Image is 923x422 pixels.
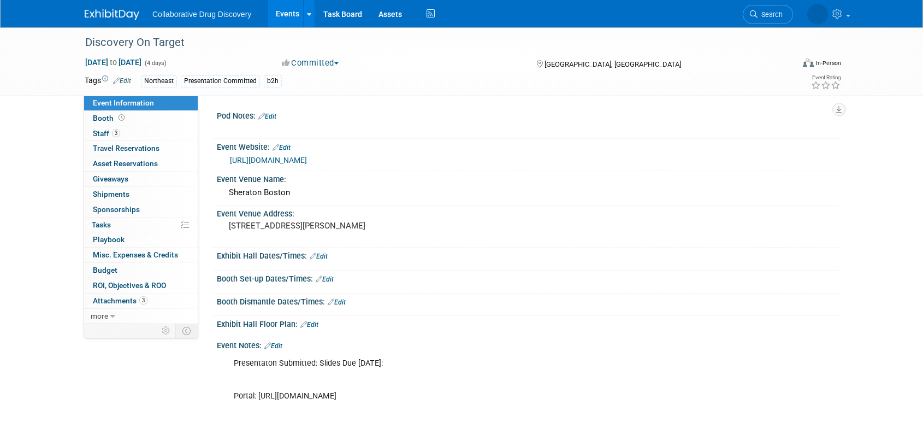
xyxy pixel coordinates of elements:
a: Budget [84,263,198,278]
a: Playbook [84,232,198,247]
a: Travel Reservations [84,141,198,156]
pre: [STREET_ADDRESS][PERSON_NAME] [229,221,464,231]
a: Edit [310,253,328,260]
td: Toggle Event Tabs [176,324,198,338]
span: ROI, Objectives & ROO [93,281,166,290]
div: Event Format [729,57,841,73]
a: Edit [328,298,346,306]
a: Sponsorships [84,202,198,217]
div: Event Venue Name: [217,171,838,185]
img: ExhibitDay [85,9,139,20]
div: Exhibit Hall Dates/Times: [217,248,838,262]
a: Edit [113,77,131,85]
span: Tasks [92,220,111,229]
a: Edit [316,276,334,283]
a: Edit [273,144,291,151]
div: Event Rating [811,75,841,80]
div: Booth Dismantle Dates/Times: [217,294,838,308]
div: Discovery On Target [81,33,777,52]
a: Staff3 [84,126,198,141]
span: (4 days) [144,60,167,67]
a: Edit [258,113,276,120]
a: Giveaways [84,172,198,186]
a: Edit [264,342,282,350]
div: In-Person [815,59,841,67]
span: Booth [93,114,127,122]
span: Asset Reservations [93,159,158,168]
a: Edit [300,321,318,329]
div: Event Venue Address: [217,206,838,219]
span: Misc. Expenses & Credits [93,250,178,259]
img: Ralf Felsner [807,4,828,25]
a: Event Information [84,96,198,110]
a: Booth [84,111,198,126]
div: Sheraton Boston [225,184,830,201]
div: b2h [264,75,282,87]
span: to [108,58,119,67]
span: Booth not reserved yet [116,114,127,122]
a: Asset Reservations [84,156,198,171]
a: more [84,309,198,324]
span: Collaborative Drug Discovery [152,10,251,19]
span: 3 [139,296,147,304]
span: 3 [112,129,120,137]
span: Event Information [93,98,154,107]
button: Committed [278,57,343,69]
a: Shipments [84,187,198,202]
span: Attachments [93,296,147,305]
a: Tasks [84,218,198,232]
span: Playbook [93,235,125,244]
a: Search [743,5,793,24]
span: Budget [93,266,117,274]
span: more [91,312,108,320]
span: Travel Reservations [93,144,159,153]
div: Booth Set-up Dates/Times: [217,271,838,285]
div: Presentation Committed [181,75,260,87]
span: Sponsorships [93,205,140,214]
div: Event Website: [217,139,838,153]
a: [URL][DOMAIN_NAME] [230,156,307,165]
span: Search [758,10,783,19]
td: Personalize Event Tab Strip [157,324,176,338]
div: Pod Notes: [217,108,838,122]
td: Tags [85,75,131,87]
div: Exhibit Hall Floor Plan: [217,316,838,330]
span: Shipments [93,190,129,198]
span: [DATE] [DATE] [85,57,142,67]
span: Giveaways [93,174,128,183]
img: Format-Inperson.png [803,58,814,67]
span: Staff [93,129,120,138]
div: Event Notes: [217,337,838,351]
div: Northeast [141,75,177,87]
span: [GEOGRAPHIC_DATA], [GEOGRAPHIC_DATA] [545,60,681,68]
a: Misc. Expenses & Credits [84,248,198,262]
a: Attachments3 [84,294,198,308]
a: ROI, Objectives & ROO [84,278,198,293]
